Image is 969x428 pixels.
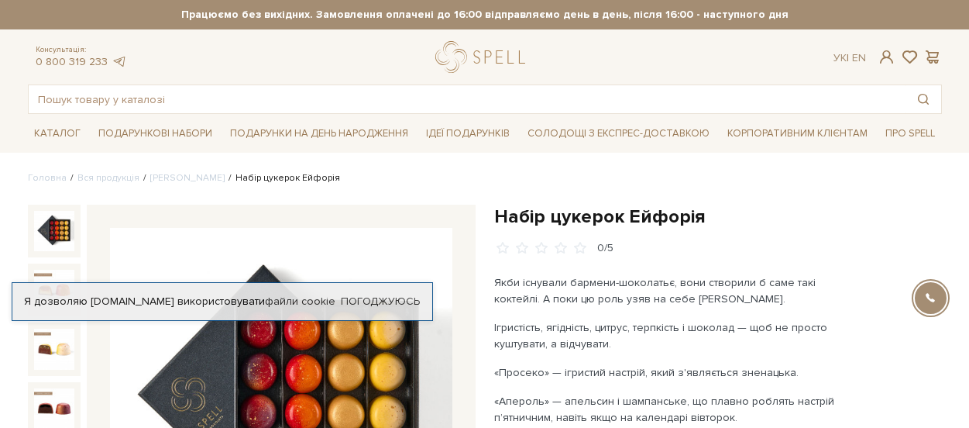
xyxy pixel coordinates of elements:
button: Пошук товару у каталозі [905,85,941,113]
img: Набір цукерок Ейфорія [34,329,74,369]
p: Ігристість, ягідність, цитрус, терпкість і шоколад — щоб не просто куштувати, а відчувати. [494,319,857,352]
img: Набір цукерок Ейфорія [34,211,74,251]
a: Головна [28,172,67,184]
a: telegram [112,55,127,68]
p: «Просеко» — ігристий настрій, який з'являється зненацька. [494,364,857,381]
div: Я дозволяю [DOMAIN_NAME] використовувати [12,295,432,309]
div: 0/5 [597,241,613,256]
a: 0 800 319 233 [36,55,108,68]
a: logo [435,41,532,73]
a: En [852,51,866,64]
span: Консультація: [36,45,127,55]
a: Ідеї подарунків [420,122,516,146]
a: Солодощі з експрес-доставкою [521,120,716,147]
a: файли cookie [265,295,335,308]
a: Корпоративним клієнтам [721,122,874,146]
a: [PERSON_NAME] [150,172,225,184]
input: Пошук товару у каталозі [29,85,905,113]
div: Ук [833,51,866,65]
a: Про Spell [879,122,941,146]
img: Набір цукерок Ейфорія [34,270,74,310]
a: Вся продукція [77,172,139,184]
a: Подарункові набори [92,122,218,146]
h1: Набір цукерок Ейфорія [494,205,942,229]
a: Каталог [28,122,87,146]
p: Якби існували бармени-шоколатьє, вони створили б саме такі коктейлі. А поки цю роль узяв на себе ... [494,274,857,307]
li: Набір цукерок Ейфорія [225,171,340,185]
strong: Працюємо без вихідних. Замовлення оплачені до 16:00 відправляємо день в день, після 16:00 - насту... [28,8,942,22]
a: Погоджуюсь [341,295,420,309]
a: Подарунки на День народження [224,122,414,146]
span: | [847,51,849,64]
p: «Апероль» — апельсин і шампанське, що плавно роблять настрій п’ятничним, навіть якщо на календарі... [494,393,857,426]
